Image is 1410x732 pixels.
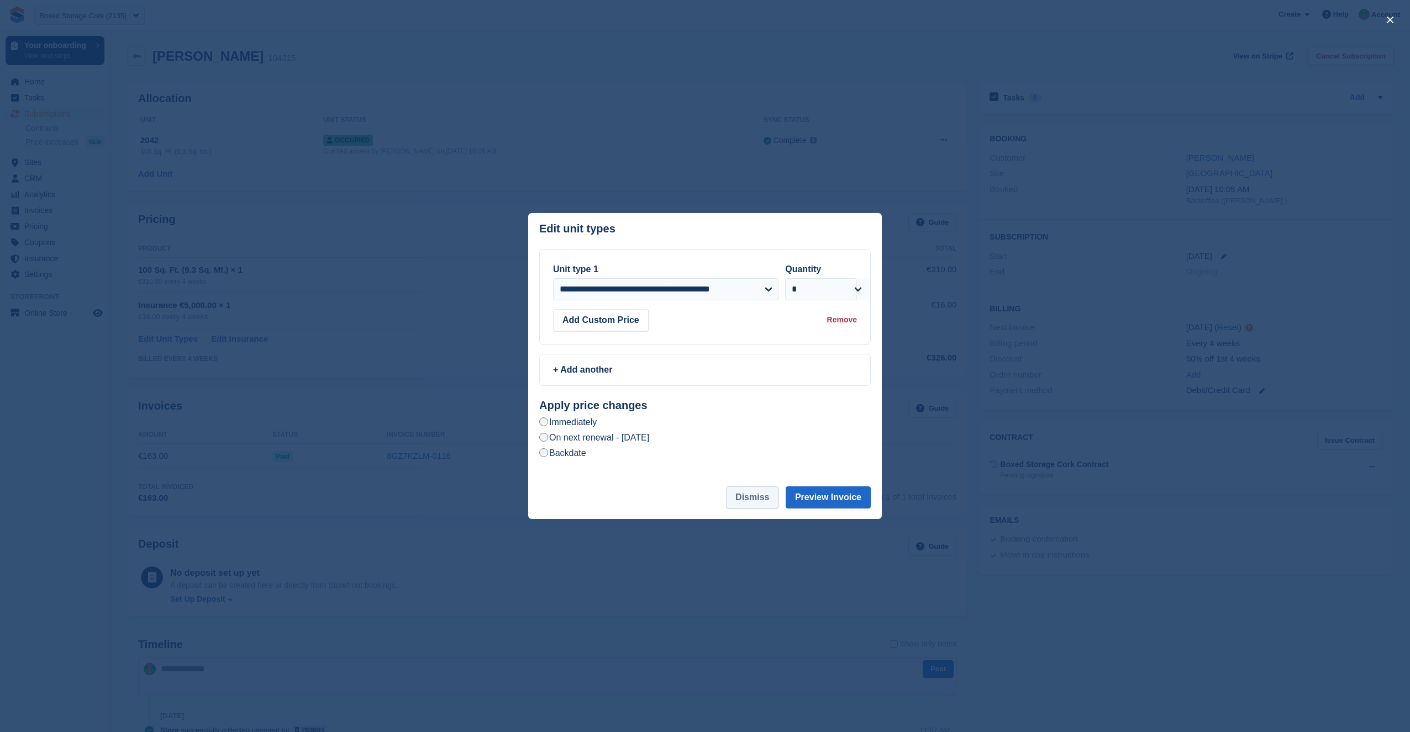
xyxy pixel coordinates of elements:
[539,416,597,428] label: Immediately
[827,314,857,326] div: Remove
[553,309,649,331] button: Add Custom Price
[539,354,871,386] a: + Add another
[1381,11,1399,29] button: close
[539,222,615,235] p: Edit unit types
[553,363,857,376] div: + Add another
[785,264,821,274] label: Quantity
[539,399,648,411] strong: Apply price changes
[539,448,548,457] input: Backdate
[539,433,548,442] input: On next renewal - [DATE]
[539,447,586,459] label: Backdate
[786,486,871,508] button: Preview Invoice
[553,264,598,274] label: Unit type 1
[539,417,548,426] input: Immediately
[726,486,778,508] button: Dismiss
[539,432,649,443] label: On next renewal - [DATE]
